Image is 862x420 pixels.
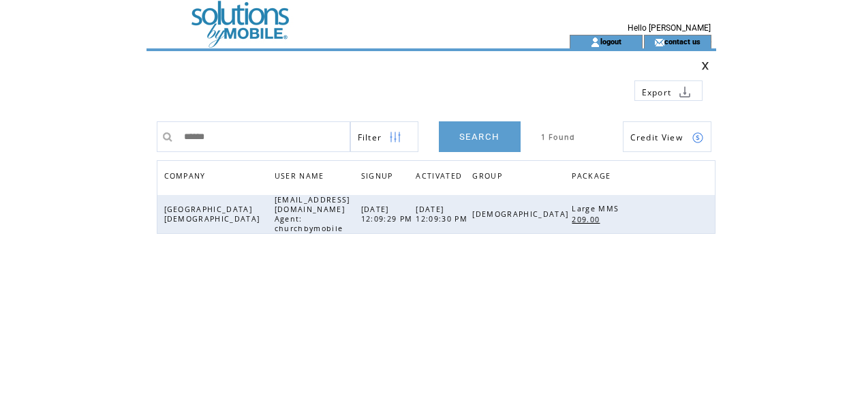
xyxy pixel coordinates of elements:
span: [DATE] 12:09:30 PM [416,205,471,224]
a: SIGNUP [361,171,397,179]
a: ACTIVATED [416,168,469,187]
a: Credit View [623,121,711,152]
a: PACKAGE [572,168,617,187]
span: PACKAGE [572,168,614,187]
img: contact_us_icon.gif [654,37,664,48]
span: 209.00 [572,215,603,224]
img: filters.png [389,122,401,153]
span: USER NAME [275,168,328,187]
span: SIGNUP [361,168,397,187]
a: logout [600,37,621,46]
span: Show Credits View [630,132,683,143]
span: [DEMOGRAPHIC_DATA] [472,209,572,219]
span: COMPANY [164,168,209,187]
a: contact us [664,37,701,46]
span: [DATE] 12:09:29 PM [361,205,416,224]
a: Export [634,80,703,101]
a: GROUP [472,168,509,187]
span: Large MMS [572,204,622,213]
span: [EMAIL_ADDRESS][DOMAIN_NAME] Agent: churchbymobile [275,195,350,233]
img: account_icon.gif [590,37,600,48]
a: 209.00 [572,213,606,225]
a: COMPANY [164,171,209,179]
span: GROUP [472,168,506,187]
img: credits.png [692,132,704,144]
span: ACTIVATED [416,168,465,187]
a: USER NAME [275,171,328,179]
img: download.png [679,86,691,98]
span: 1 Found [541,132,576,142]
a: Filter [350,121,418,152]
span: Show filters [358,132,382,143]
span: [GEOGRAPHIC_DATA][DEMOGRAPHIC_DATA] [164,205,264,224]
a: SEARCH [439,121,521,152]
span: Hello [PERSON_NAME] [628,23,711,33]
span: Export to csv file [642,87,672,98]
